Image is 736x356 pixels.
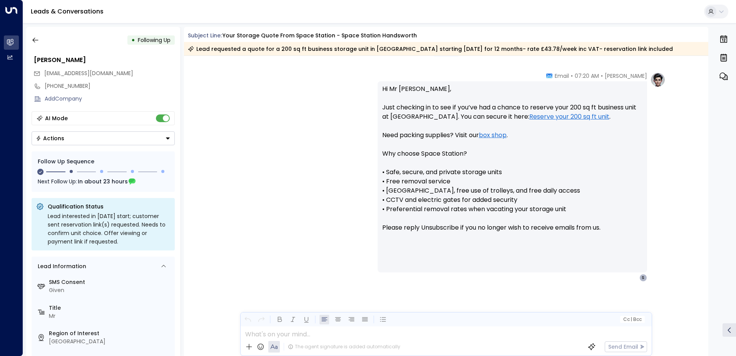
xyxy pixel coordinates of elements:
p: Hi Mr [PERSON_NAME], Just checking in to see if you’ve had a chance to reserve your 200 sq ft bus... [382,84,642,242]
a: box shop [479,131,507,140]
span: [PERSON_NAME] [605,72,647,80]
div: [PHONE_NUMBER] [45,82,175,90]
span: Email [555,72,569,80]
div: Actions [36,135,64,142]
div: Lead Information [35,262,86,270]
button: Undo [243,315,253,324]
div: S [639,274,647,282]
img: profile-logo.png [650,72,666,87]
label: Region of Interest [49,329,172,338]
span: Cc Bcc [623,317,641,322]
div: Given [49,286,172,294]
span: saima18@live.com [44,69,133,77]
a: Leads & Conversations [31,7,104,16]
p: Qualification Status [48,203,170,210]
span: [EMAIL_ADDRESS][DOMAIN_NAME] [44,69,133,77]
label: Title [49,304,172,312]
div: Follow Up Sequence [38,158,169,166]
div: Lead requested a quote for a 200 sq ft business storage unit in [GEOGRAPHIC_DATA] starting [DATE]... [188,45,673,53]
div: Your storage quote from Space Station - Space Station Handsworth [222,32,417,40]
div: [GEOGRAPHIC_DATA] [49,338,172,346]
div: Button group with a nested menu [32,131,175,145]
button: Actions [32,131,175,145]
div: Next Follow Up: [38,177,169,186]
div: Lead interested in [DATE] start; customer sent reservation link(s) requested. Needs to confirm un... [48,212,170,246]
span: In about 23 hours [78,177,128,186]
button: Redo [256,315,266,324]
span: • [601,72,603,80]
div: • [131,33,135,47]
div: AddCompany [45,95,175,103]
div: Mr [49,312,172,320]
label: SMS Consent [49,278,172,286]
span: 07:20 AM [575,72,599,80]
button: Cc|Bcc [620,316,644,323]
span: • [571,72,573,80]
div: AI Mode [45,114,68,122]
div: [PERSON_NAME] [34,55,175,65]
span: | [631,317,632,322]
span: Subject Line: [188,32,222,39]
span: Following Up [138,36,171,44]
div: The agent signature is added automatically [288,343,400,350]
a: Reserve your 200 sq ft unit [529,112,609,121]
